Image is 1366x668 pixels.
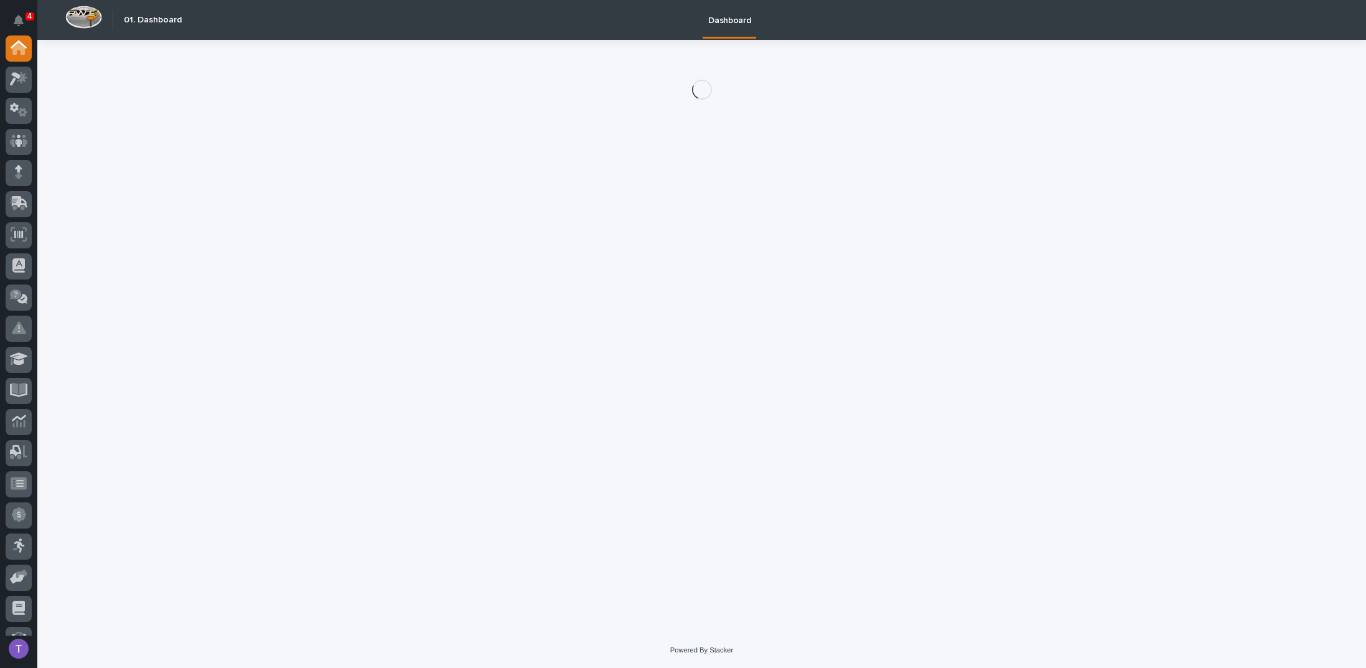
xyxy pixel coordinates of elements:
button: users-avatar [6,636,32,662]
img: Workspace Logo [65,6,102,29]
h2: 01. Dashboard [124,15,182,26]
p: 4 [27,12,32,21]
button: Notifications [6,7,32,34]
a: Powered By Stacker [670,646,733,654]
div: Notifications4 [16,15,32,35]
